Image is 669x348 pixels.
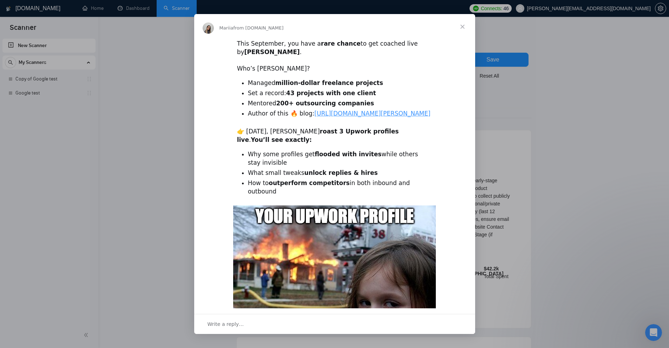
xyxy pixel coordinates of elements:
[248,99,432,108] li: Mentored
[248,150,432,167] li: Why some profiles get while others stay invisible
[208,320,244,329] span: Write a reply…
[275,79,383,86] b: million-dollar freelance projects
[315,151,381,158] b: flooded with invites
[269,179,350,186] b: outperform competitors
[233,25,283,31] span: from [DOMAIN_NAME]
[194,314,475,334] div: Open conversation and reply
[237,127,432,144] div: 👉 [DATE], [PERSON_NAME] .
[219,25,234,31] span: Mariia
[248,179,432,196] li: How to in both inbound and outbound
[248,79,432,87] li: Managed
[286,90,376,97] b: 43 projects with one client
[314,110,430,117] a: [URL][DOMAIN_NAME][PERSON_NAME]
[248,169,432,177] li: What small tweaks
[244,48,300,55] b: [PERSON_NAME]
[276,100,374,107] b: 200+ outsourcing companies
[237,40,432,73] div: This September, you have a to get coached live by . ​ Who’s [PERSON_NAME]?
[248,89,432,98] li: Set a record:
[248,110,432,118] li: Author of this 🔥 blog:
[203,22,214,34] img: Profile image for Mariia
[450,14,475,39] span: Close
[321,40,361,47] b: rare chance
[237,128,399,143] b: roast 3 Upwork profiles live
[251,136,312,143] b: You’ll see exactly:
[304,169,378,176] b: unlock replies & hires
